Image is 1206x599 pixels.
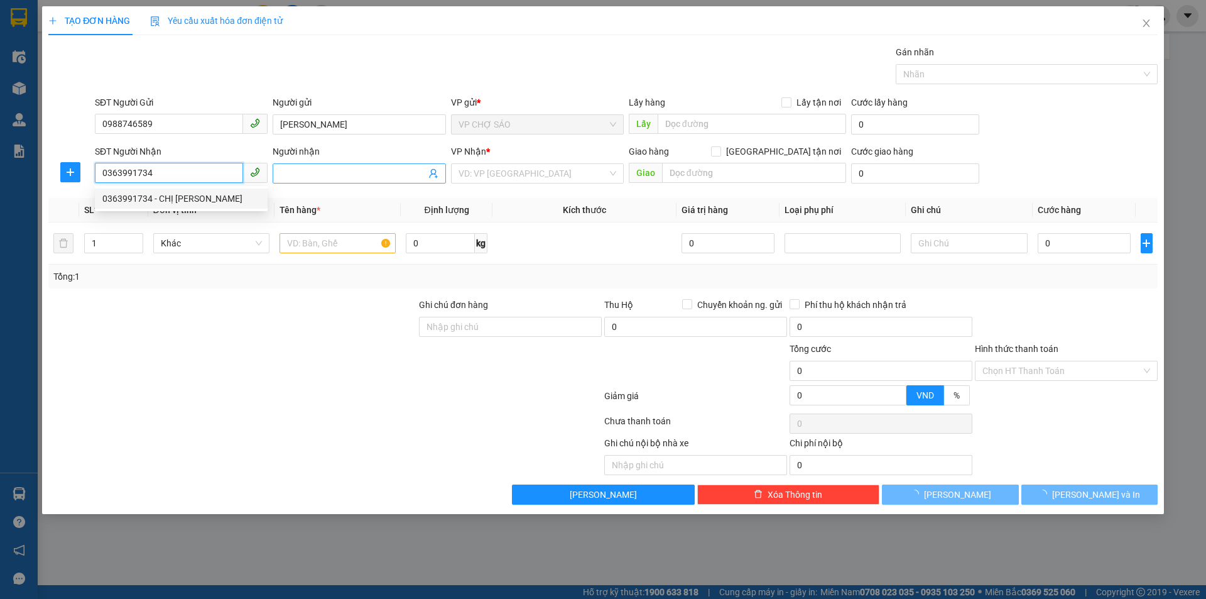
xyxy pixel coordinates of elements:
[629,97,665,107] span: Lấy hàng
[851,163,979,184] input: Cước giao hàng
[629,146,669,157] span: Giao hàng
[603,389,788,411] div: Giảm giá
[250,118,260,128] span: phone
[512,485,695,505] button: [PERSON_NAME]
[692,298,787,312] span: Chuyển khoản ng. gửi
[604,300,633,310] span: Thu Hộ
[604,436,787,455] div: Ghi chú nội bộ nhà xe
[953,390,960,400] span: %
[161,234,262,253] span: Khác
[273,145,445,158] div: Người nhận
[95,145,268,158] div: SĐT Người Nhận
[924,488,991,502] span: [PERSON_NAME]
[280,205,320,215] span: Tên hàng
[851,97,908,107] label: Cước lấy hàng
[451,146,486,157] span: VP Nhận
[273,96,445,109] div: Người gửi
[603,414,788,436] div: Chưa thanh toán
[84,205,94,215] span: SL
[791,96,846,109] span: Lấy tận nơi
[911,233,1027,253] input: Ghi Chú
[250,167,260,177] span: phone
[851,146,913,157] label: Cước giao hàng
[1141,18,1151,28] span: close
[451,96,624,109] div: VP gửi
[896,47,934,57] label: Gán nhãn
[48,16,57,25] span: plus
[1052,488,1140,502] span: [PERSON_NAME] và In
[780,198,906,223] th: Loại phụ phí
[882,485,1018,505] button: [PERSON_NAME]
[800,298,911,312] span: Phí thu hộ khách nhận trả
[475,233,487,253] span: kg
[1129,6,1164,41] button: Close
[682,205,728,215] span: Giá trị hàng
[604,455,787,475] input: Nhập ghi chú
[790,344,831,354] span: Tổng cước
[768,488,822,502] span: Xóa Thông tin
[697,485,880,505] button: deleteXóa Thông tin
[48,16,130,26] span: TẠO ĐƠN HÀNG
[53,270,465,283] div: Tổng: 1
[428,168,438,179] span: user-add
[629,163,662,183] span: Giao
[906,198,1032,223] th: Ghi chú
[1038,490,1052,498] span: loading
[459,115,616,134] span: VP CHỢ SÁO
[570,488,637,502] span: [PERSON_NAME]
[60,162,80,182] button: plus
[95,189,268,209] div: 0363991734 - CHỊ LÊ
[1141,238,1152,248] span: plus
[682,233,775,253] input: 0
[754,490,763,500] span: delete
[916,390,934,400] span: VND
[53,233,73,253] button: delete
[280,233,396,253] input: VD: Bàn, Ghế
[419,300,488,310] label: Ghi chú đơn hàng
[563,205,606,215] span: Kích thước
[790,436,972,455] div: Chi phí nội bộ
[61,167,80,177] span: plus
[910,490,924,498] span: loading
[721,145,846,158] span: [GEOGRAPHIC_DATA] tận nơi
[1021,485,1158,505] button: [PERSON_NAME] và In
[1038,205,1081,215] span: Cước hàng
[419,317,602,337] input: Ghi chú đơn hàng
[102,192,260,206] div: 0363991734 - CHỊ [PERSON_NAME]
[1141,233,1153,253] button: plus
[150,16,160,26] img: icon
[662,163,846,183] input: Dọc đường
[150,16,283,26] span: Yêu cầu xuất hóa đơn điện tử
[424,205,469,215] span: Định lượng
[851,114,979,135] input: Cước lấy hàng
[975,344,1058,354] label: Hình thức thanh toán
[629,114,658,134] span: Lấy
[658,114,846,134] input: Dọc đường
[95,96,268,109] div: SĐT Người Gửi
